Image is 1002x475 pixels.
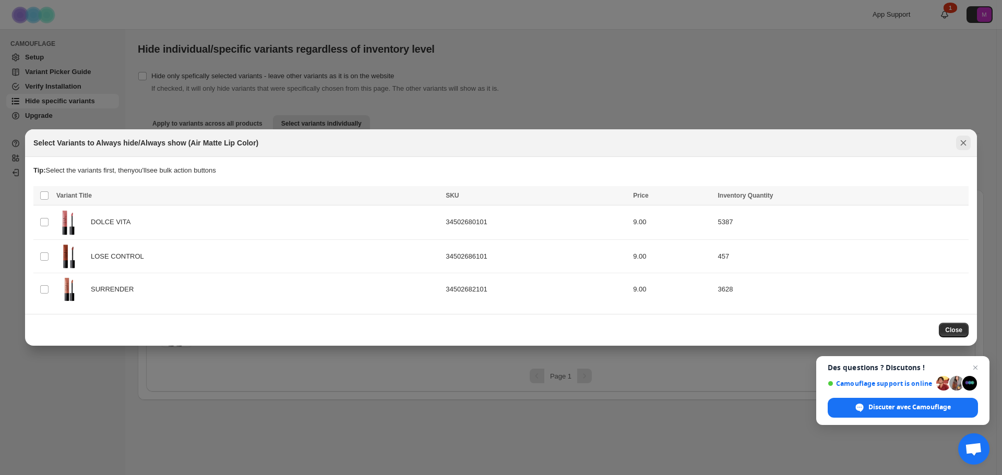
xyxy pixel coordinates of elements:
[956,136,971,150] button: Close
[56,276,82,302] img: D_anm_i-1310_1800x1800_4ec8f9f6-f10f-4e92-8b22-a6269c6ba71f.webp
[33,138,258,148] h2: Select Variants to Always hide/Always show (Air Matte Lip Color)
[969,361,982,374] span: Fermer le chat
[828,363,978,372] span: Des questions ? Discutons !
[56,209,82,236] img: image_53.png
[446,192,459,199] span: SKU
[33,165,969,176] p: Select the variants first, then you'll see bulk action buttons
[443,205,630,239] td: 34502680101
[630,273,714,306] td: 9.00
[828,380,933,387] span: Camouflage support is online
[718,192,773,199] span: Inventory Quantity
[443,240,630,273] td: 34502686101
[945,326,962,334] span: Close
[91,217,136,227] span: DOLCE VITA
[828,398,978,418] div: Discuter avec Camouflage
[939,323,969,337] button: Close
[633,192,648,199] span: Price
[443,273,630,306] td: 34502682101
[714,240,969,273] td: 457
[958,433,989,465] div: Ouvrir le chat
[56,243,82,270] img: image_54.png
[91,284,139,295] span: SURRENDER
[714,205,969,239] td: 5387
[714,273,969,306] td: 3628
[630,205,714,239] td: 9.00
[56,192,92,199] span: Variant Title
[33,166,46,174] strong: Tip:
[868,403,951,412] span: Discuter avec Camouflage
[630,240,714,273] td: 9.00
[91,251,149,262] span: LOSE CONTROL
